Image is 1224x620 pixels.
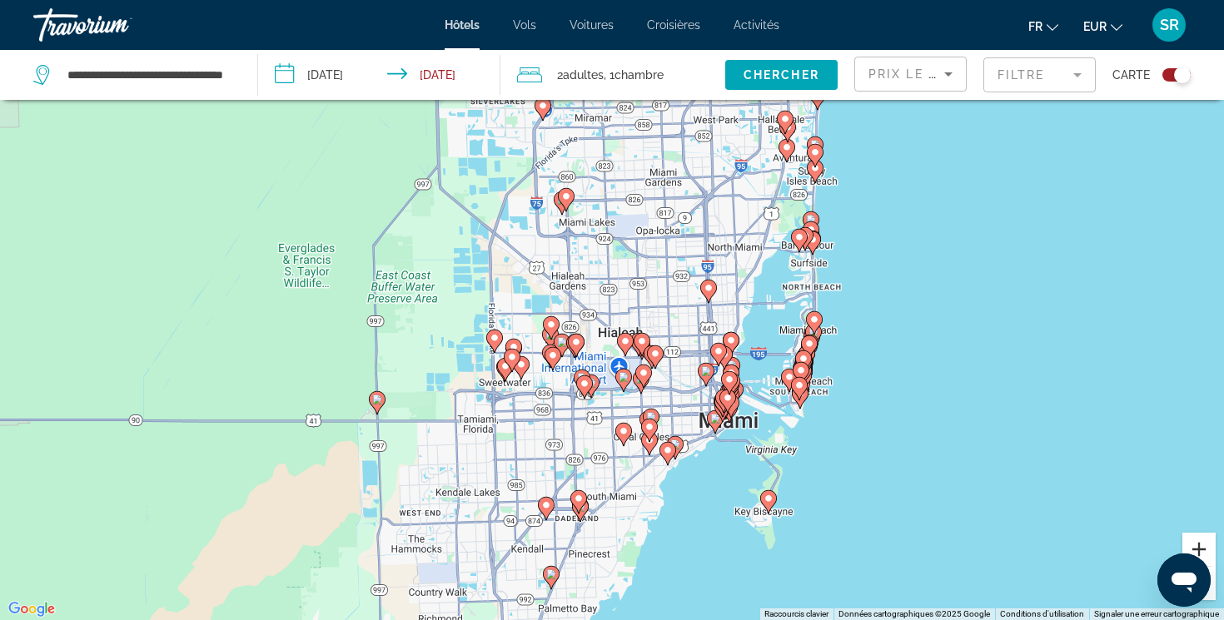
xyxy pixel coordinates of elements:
a: Activités [734,18,779,32]
a: Conditions d'utilisation (s'ouvre dans un nouvel onglet) [1000,609,1084,618]
span: Prix le plus bas [868,67,999,81]
img: Google [4,598,59,620]
mat-select: Sort by [868,64,953,84]
span: 2 [557,63,604,87]
span: Carte [1112,63,1150,87]
button: Change language [1028,14,1058,38]
button: Check-in date: Dec 29, 2025 Check-out date: Jan 3, 2026 [258,50,500,100]
button: Filter [983,57,1096,93]
a: Croisières [647,18,700,32]
a: Vols [513,18,536,32]
a: Hôtels [445,18,480,32]
span: , 1 [604,63,664,87]
button: Change currency [1083,14,1122,38]
span: Données cartographiques ©2025 Google [838,609,990,618]
span: SR [1160,17,1179,33]
a: Ouvrir cette zone dans Google Maps (dans une nouvelle fenêtre) [4,598,59,620]
button: Zoom avant [1182,533,1216,566]
button: User Menu [1147,7,1191,42]
a: Travorium [33,3,200,47]
span: Chercher [744,68,819,82]
button: Chercher [725,60,838,90]
span: EUR [1083,20,1107,33]
button: Raccourcis clavier [764,608,828,620]
a: Signaler une erreur cartographique [1094,609,1219,618]
button: Travelers: 2 adults, 0 children [500,50,725,100]
span: Chambre [614,68,664,82]
button: Toggle map [1150,67,1191,82]
a: Voitures [570,18,614,32]
span: Adultes [563,68,604,82]
iframe: Bouton de lancement de la fenêtre de messagerie [1157,553,1211,607]
span: fr [1028,20,1042,33]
